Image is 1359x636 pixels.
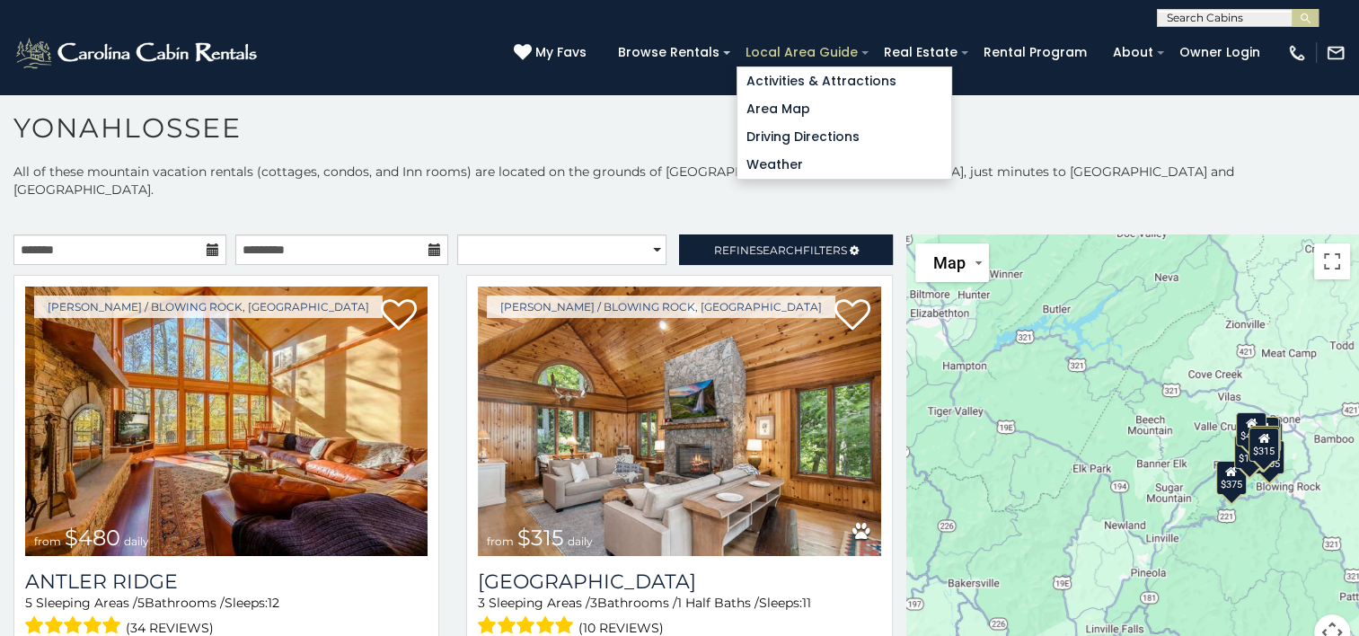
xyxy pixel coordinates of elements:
div: $395 [1250,417,1281,451]
span: from [34,534,61,548]
span: Search [756,243,803,257]
a: Add to favorites [834,297,870,335]
span: 5 [25,595,32,611]
a: Rental Program [975,39,1096,66]
span: 12 [268,595,279,611]
img: mail-regular-white.png [1326,43,1346,63]
img: White-1-2.png [13,35,262,71]
span: Refine Filters [714,243,847,257]
div: $675 [1252,421,1283,455]
button: Toggle fullscreen view [1314,243,1350,279]
h3: Chimney Island [478,570,880,594]
span: 5 [137,595,145,611]
span: 3 [478,595,485,611]
div: $400 [1236,411,1266,446]
img: Antler Ridge [25,287,428,556]
a: Weather [737,151,951,179]
a: Local Area Guide [737,39,867,66]
div: $205 [1253,440,1284,474]
a: Real Estate [875,39,966,66]
img: phone-regular-white.png [1287,43,1307,63]
span: 11 [802,595,811,611]
div: $315 [1249,427,1279,461]
span: Map [933,253,966,272]
a: Browse Rentals [609,39,728,66]
span: daily [124,534,149,548]
a: Activities & Attractions [737,67,951,95]
div: $480 [1249,426,1280,460]
span: My Favs [535,43,587,62]
a: Antler Ridge [25,570,428,594]
span: $480 [65,525,120,551]
div: $375 [1215,460,1246,494]
a: My Favs [514,43,591,63]
span: 1 Half Baths / [677,595,759,611]
a: RefineSearchFilters [679,234,892,265]
a: [GEOGRAPHIC_DATA] [478,570,880,594]
span: 3 [590,595,597,611]
a: [PERSON_NAME] / Blowing Rock, [GEOGRAPHIC_DATA] [34,296,383,318]
a: Owner Login [1170,39,1269,66]
button: Change map style [915,243,989,282]
img: Chimney Island [478,287,880,556]
span: $315 [517,525,564,551]
span: from [487,534,514,548]
a: About [1104,39,1162,66]
div: $155 [1234,434,1265,468]
a: Chimney Island from $315 daily [478,287,880,556]
a: Area Map [737,95,951,123]
a: Antler Ridge from $480 daily [25,287,428,556]
a: Driving Directions [737,123,951,151]
a: [PERSON_NAME] / Blowing Rock, [GEOGRAPHIC_DATA] [487,296,835,318]
span: daily [568,534,593,548]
